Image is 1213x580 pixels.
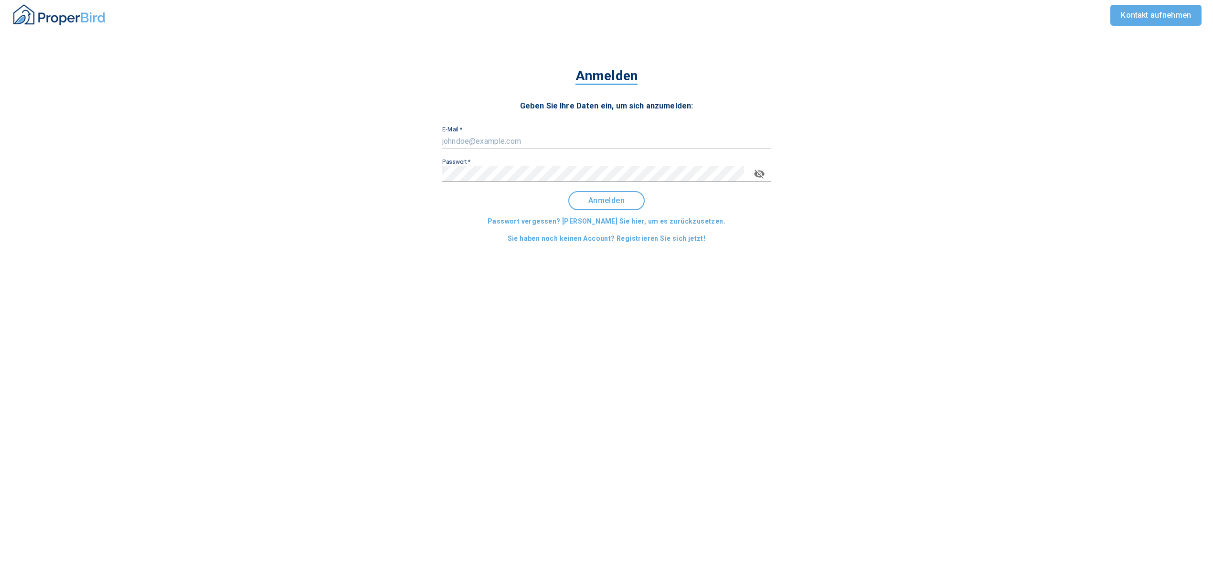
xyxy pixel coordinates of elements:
[11,0,107,31] button: ProperBird Logo and Home Button
[1110,5,1202,26] a: Kontakt aufnehmen
[488,215,725,227] span: Passwort vergessen? [PERSON_NAME] Sie hier, um es zurückzusetzen.
[442,127,462,132] label: E-Mail
[504,230,710,247] button: Sie haben noch keinen Account? Registrieren Sie sich jetzt!
[484,213,729,230] button: Passwort vergessen? [PERSON_NAME] Sie hier, um es zurückzusetzen.
[568,191,645,210] button: Anmelden
[508,233,706,245] span: Sie haben noch keinen Account? Registrieren Sie sich jetzt!
[11,3,107,27] img: ProperBird Logo and Home Button
[442,134,771,149] input: johndoe@example.com
[748,162,771,185] button: toggle password visibility
[520,101,693,110] span: Geben Sie Ihre Daten ein, um sich anzumelden:
[575,68,638,85] span: Anmelden
[577,196,636,205] span: Anmelden
[442,159,471,165] label: Passwort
